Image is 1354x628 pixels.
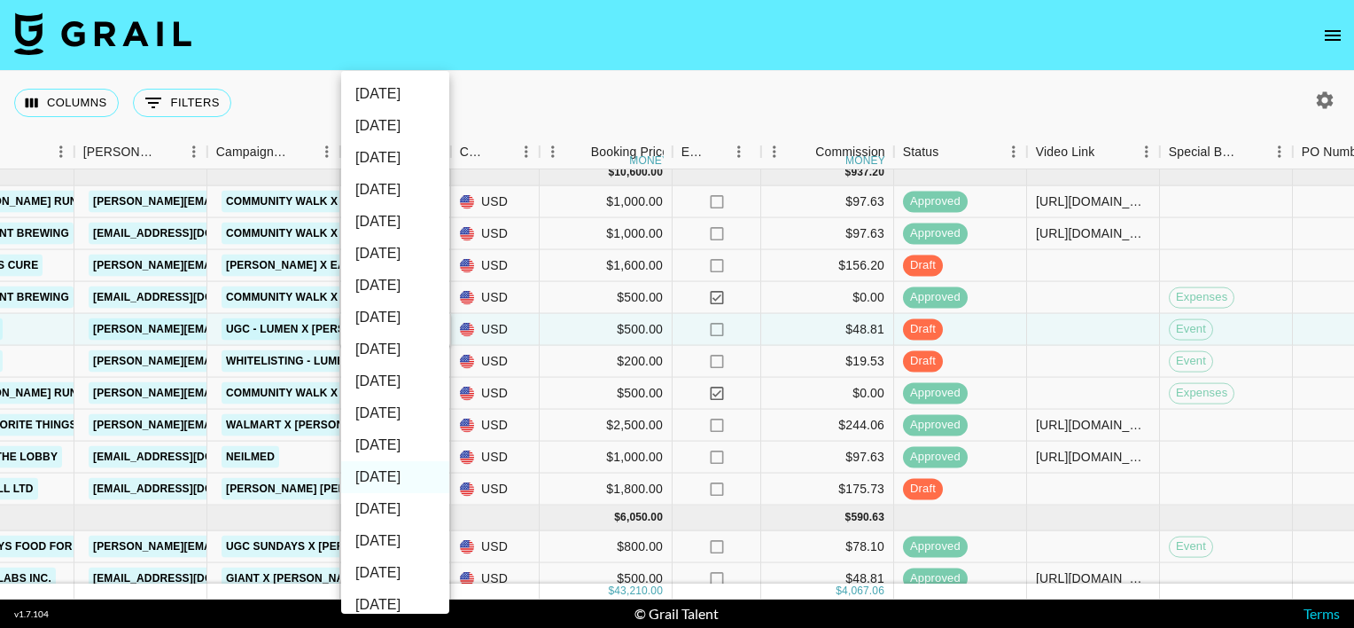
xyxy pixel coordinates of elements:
li: [DATE] [341,302,449,334]
li: [DATE] [341,429,449,461]
li: [DATE] [341,365,449,397]
li: [DATE] [341,557,449,589]
li: [DATE] [341,493,449,525]
li: [DATE] [341,110,449,142]
li: [DATE] [341,461,449,493]
li: [DATE] [341,206,449,238]
li: [DATE] [341,525,449,557]
li: [DATE] [341,78,449,110]
li: [DATE] [341,270,449,302]
li: [DATE] [341,589,449,621]
li: [DATE] [341,334,449,365]
li: [DATE] [341,238,449,270]
li: [DATE] [341,174,449,206]
li: [DATE] [341,142,449,174]
li: [DATE] [341,397,449,429]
